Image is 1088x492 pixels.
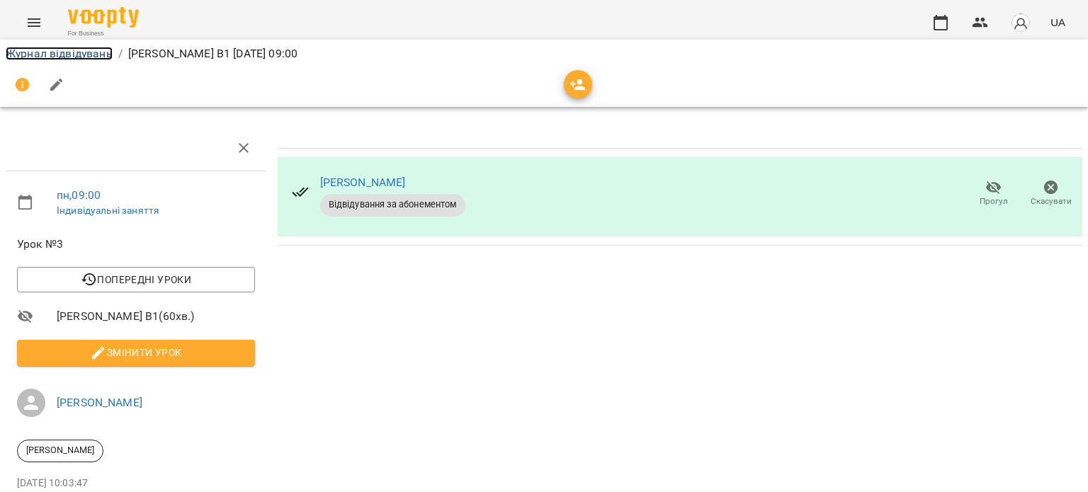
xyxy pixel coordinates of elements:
[1050,15,1065,30] span: UA
[965,174,1022,214] button: Прогул
[17,6,51,40] button: Menu
[1045,9,1071,35] button: UA
[57,205,159,216] a: Індивідуальні заняття
[128,45,297,62] p: [PERSON_NAME] В1 [DATE] 09:00
[6,47,113,60] a: Журнал відвідувань
[17,476,255,491] p: [DATE] 10:03:47
[6,45,1082,62] nav: breadcrumb
[68,29,139,38] span: For Business
[320,198,465,211] span: Відвідування за абонементом
[17,236,255,253] span: Урок №3
[28,344,244,361] span: Змінити урок
[17,340,255,365] button: Змінити урок
[68,7,139,28] img: Voopty Logo
[320,176,406,189] a: [PERSON_NAME]
[57,396,142,409] a: [PERSON_NAME]
[1031,195,1072,207] span: Скасувати
[17,267,255,292] button: Попередні уроки
[57,188,101,202] a: пн , 09:00
[118,45,123,62] li: /
[18,444,103,457] span: [PERSON_NAME]
[1011,13,1031,33] img: avatar_s.png
[980,195,1008,207] span: Прогул
[1022,174,1079,214] button: Скасувати
[17,440,103,462] div: [PERSON_NAME]
[28,271,244,288] span: Попередні уроки
[57,308,255,325] span: [PERSON_NAME] В1 ( 60 хв. )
